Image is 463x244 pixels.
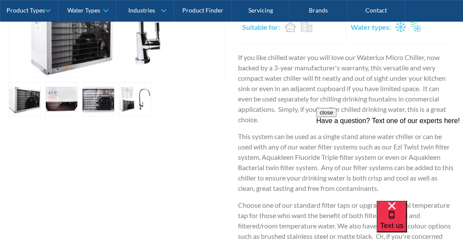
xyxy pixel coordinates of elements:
[82,82,114,117] a: open lightbox
[351,22,391,32] h2: Water types:
[238,52,454,125] p: If you like chilled water you will love our Waterlux Micro Chiller, now backed by a 3-year manufa...
[128,7,155,14] div: Industries
[9,82,41,117] a: open lightbox
[119,82,151,117] a: open lightbox
[316,108,463,212] iframe: podium webchat widget prompt
[377,201,463,244] iframe: podium webchat widget bubble
[238,131,454,193] p: This system can be used as a single stand alone water chiller or can be used with any of our wate...
[6,7,45,14] div: Product Types
[67,7,100,14] div: Water Types
[242,22,280,32] h2: Suitable for:
[45,82,78,117] a: open lightbox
